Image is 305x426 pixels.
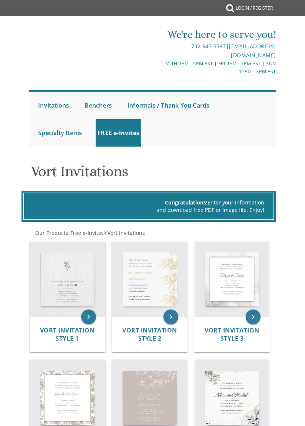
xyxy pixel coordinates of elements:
[31,163,275,185] h1: Vort Invitations
[104,229,145,236] span: >
[153,27,276,42] div: We're here to serve you!
[107,229,145,236] a: Vort Invitations
[30,242,105,317] img: Vort Invitation Style 1
[153,42,276,60] div: |
[29,229,276,237] div: :
[122,327,177,343] a: Vort Invitation Style 2
[96,119,141,147] a: FREE e-Invites
[165,199,208,206] span: Congratulations!
[33,199,265,206] div: Enter your information
[112,242,187,317] img: Vort Invitation Style 2
[40,327,95,343] a: Vort Invitation Style 1
[36,119,84,147] a: Specialty Items
[153,60,276,76] div: M-Th 9am - 5pm EST | Fri 9am - 1pm EST | Sun 11am - 3pm EST
[126,92,211,119] a: Informals / Thank You Cards
[163,309,178,324] a: keyboard_arrow_right
[191,43,226,50] a: 732.947.3597
[70,229,104,236] a: Free e-Invites
[36,92,71,119] a: Invitations
[205,326,259,343] span: Vort Invitation Style 3
[195,242,269,317] img: Vort Invitation Style 3
[34,229,68,236] a: Our Products
[81,309,96,324] a: keyboard_arrow_right
[107,229,145,236] span: Vort Invitations
[205,327,259,343] a: Vort Invitation Style 3
[229,43,276,59] a: [EMAIL_ADDRESS][DOMAIN_NAME]
[246,309,261,324] a: keyboard_arrow_right
[83,92,114,119] a: Benchers
[40,326,95,343] span: Vort Invitation Style 1
[33,206,265,214] div: and download free PDF or Image file. Enjoy!
[122,326,177,343] span: Vort Invitation Style 2
[70,229,104,236] span: Free e-Invites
